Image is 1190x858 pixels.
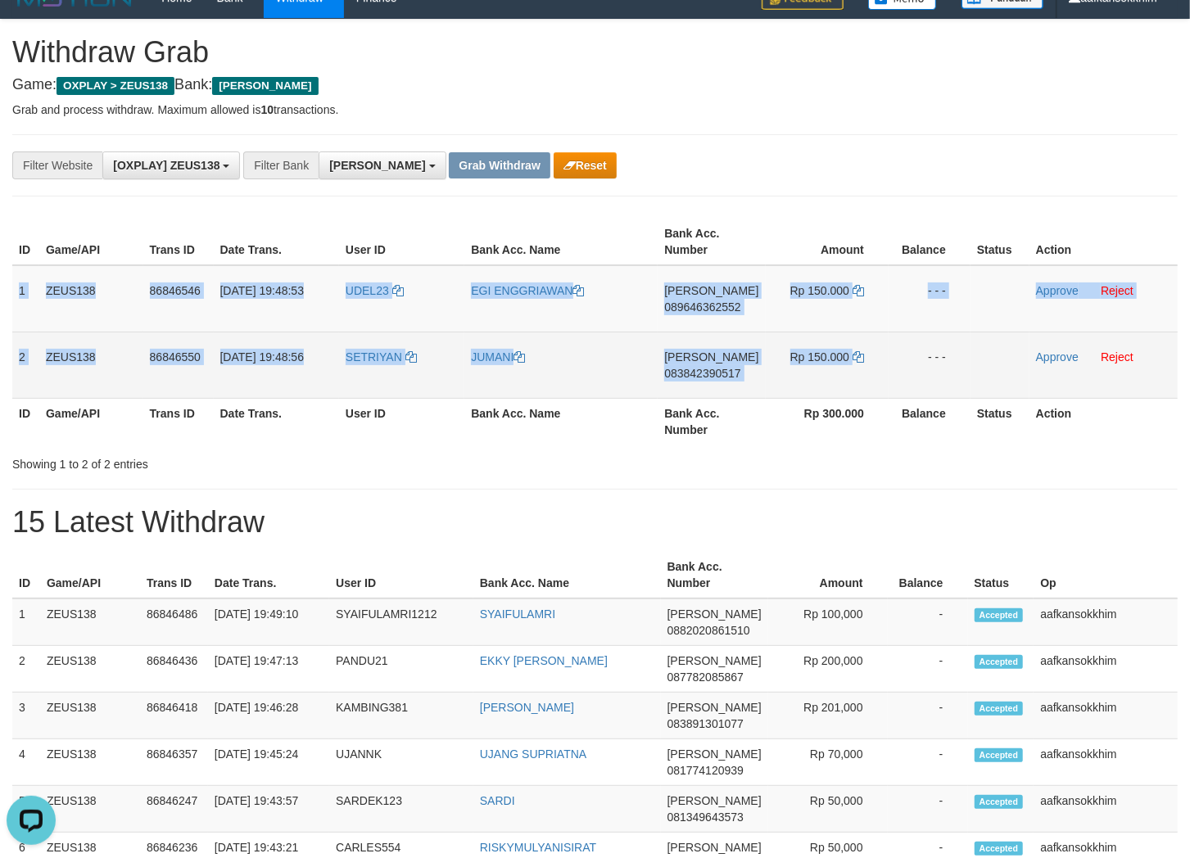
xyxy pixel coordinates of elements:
[12,151,102,179] div: Filter Website
[667,717,744,730] span: Copy 083891301077 to clipboard
[208,739,329,786] td: [DATE] 19:45:24
[480,607,555,621] a: SYAIFULAMRI
[853,284,864,297] a: Copy 150000 to clipboard
[40,646,140,693] td: ZEUS138
[140,598,208,646] td: 86846486
[12,552,40,598] th: ID
[664,350,758,364] span: [PERSON_NAME]
[12,77,1178,93] h4: Game: Bank:
[12,786,40,833] td: 5
[971,398,1029,445] th: Status
[667,811,744,824] span: Copy 081349643573 to clipboard
[661,552,768,598] th: Bank Acc. Number
[40,739,140,786] td: ZEUS138
[57,77,174,95] span: OXPLAY > ZEUS138
[208,693,329,739] td: [DATE] 19:46:28
[1034,598,1178,646] td: aafkansokkhim
[7,7,56,56] button: Open LiveChat chat widget
[449,152,550,178] button: Grab Withdraw
[329,786,473,833] td: SARDEK123
[1101,350,1133,364] a: Reject
[975,748,1024,762] span: Accepted
[766,398,889,445] th: Rp 300.000
[329,646,473,693] td: PANDU21
[329,739,473,786] td: UJANNK
[667,841,762,854] span: [PERSON_NAME]
[790,284,849,297] span: Rp 150.000
[768,552,888,598] th: Amount
[40,693,140,739] td: ZEUS138
[464,219,658,265] th: Bank Acc. Name
[664,367,740,380] span: Copy 083842390517 to clipboard
[208,646,329,693] td: [DATE] 19:47:13
[12,739,40,786] td: 4
[975,655,1024,669] span: Accepted
[667,654,762,667] span: [PERSON_NAME]
[40,552,140,598] th: Game/API
[971,219,1029,265] th: Status
[1034,552,1178,598] th: Op
[12,398,39,445] th: ID
[12,506,1178,539] h1: 15 Latest Withdraw
[664,284,758,297] span: [PERSON_NAME]
[667,607,762,621] span: [PERSON_NAME]
[329,693,473,739] td: KAMBING381
[214,398,339,445] th: Date Trans.
[480,747,586,761] a: UJANG SUPRIATNA
[768,646,888,693] td: Rp 200,000
[889,332,971,398] td: - - -
[329,552,473,598] th: User ID
[329,598,473,646] td: SYAIFULAMRI1212
[667,671,744,684] span: Copy 087782085867 to clipboard
[473,552,661,598] th: Bank Acc. Name
[150,350,201,364] span: 86846550
[329,159,425,172] span: [PERSON_NAME]
[554,152,617,178] button: Reset
[1034,739,1178,786] td: aafkansokkhim
[1034,786,1178,833] td: aafkansokkhim
[768,598,888,646] td: Rp 100,000
[975,608,1024,622] span: Accepted
[140,693,208,739] td: 86846418
[339,398,464,445] th: User ID
[140,646,208,693] td: 86846436
[150,284,201,297] span: 86846546
[1029,219,1178,265] th: Action
[12,598,40,646] td: 1
[975,842,1024,856] span: Accepted
[766,219,889,265] th: Amount
[40,598,140,646] td: ZEUS138
[12,265,39,332] td: 1
[889,398,971,445] th: Balance
[1036,350,1079,364] a: Approve
[140,552,208,598] th: Trans ID
[214,219,339,265] th: Date Trans.
[39,265,143,332] td: ZEUS138
[664,300,740,314] span: Copy 089646362552 to clipboard
[1036,284,1079,297] a: Approve
[212,77,318,95] span: [PERSON_NAME]
[464,398,658,445] th: Bank Acc. Name
[12,646,40,693] td: 2
[888,786,968,833] td: -
[346,284,389,297] span: UDEL23
[113,159,219,172] span: [OXPLAY] ZEUS138
[667,624,750,637] span: Copy 0882020861510 to clipboard
[889,265,971,332] td: - - -
[658,398,765,445] th: Bank Acc. Number
[975,702,1024,716] span: Accepted
[853,350,864,364] a: Copy 150000 to clipboard
[1034,693,1178,739] td: aafkansokkhim
[790,350,849,364] span: Rp 150.000
[39,398,143,445] th: Game/API
[319,151,446,179] button: [PERSON_NAME]
[12,36,1178,69] h1: Withdraw Grab
[471,284,584,297] a: EGI ENGGRIAWAN
[768,786,888,833] td: Rp 50,000
[975,795,1024,809] span: Accepted
[968,552,1034,598] th: Status
[208,598,329,646] td: [DATE] 19:49:10
[658,219,765,265] th: Bank Acc. Number
[480,841,596,854] a: RISKYMULYANISIRAT
[346,284,404,297] a: UDEL23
